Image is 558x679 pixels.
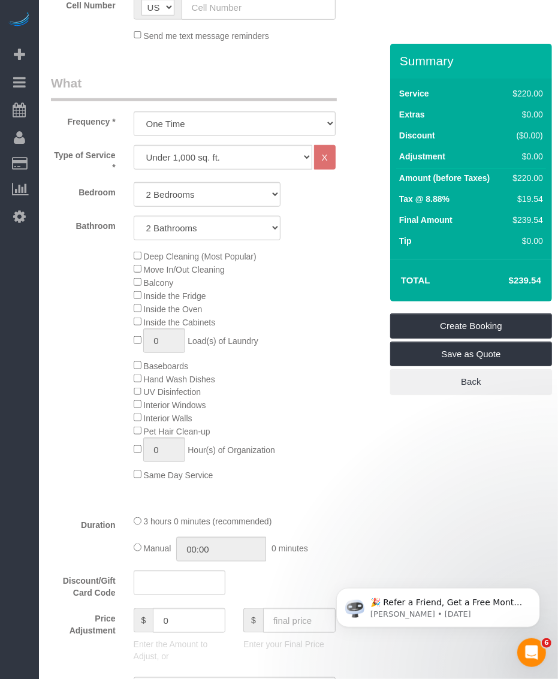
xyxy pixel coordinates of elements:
label: Discount [399,129,435,141]
span: $ [243,608,263,633]
a: Save as Quote [390,342,552,367]
label: Discount/Gift Card Code [42,571,125,599]
span: 3 hours 0 minutes (recommended) [143,517,272,527]
div: $220.00 [508,87,543,99]
span: Interior Walls [143,414,192,423]
span: Manual [143,544,171,553]
strong: Total [401,275,430,285]
input: final price [263,608,336,633]
iframe: Intercom notifications message [318,563,558,647]
span: Interior Windows [143,400,206,410]
label: Final Amount [399,214,453,226]
label: Service [399,87,429,99]
div: $19.54 [508,193,543,205]
label: Amount (before Taxes) [399,172,490,184]
div: $0.00 [508,150,543,162]
span: Move In/Out Cleaning [143,265,224,274]
span: Inside the Oven [143,304,202,314]
label: Adjustment [399,150,445,162]
span: Balcony [143,278,173,288]
span: Inside the Fridge [143,291,206,301]
span: Hand Wash Dishes [143,375,215,384]
a: Back [390,369,552,394]
legend: What [51,74,337,101]
div: $220.00 [508,172,543,184]
span: Hour(s) of Organization [188,445,275,455]
span: 0 minutes [272,544,308,553]
span: $ [134,608,153,633]
div: ($0.00) [508,129,543,141]
iframe: Intercom live chat [517,638,546,667]
p: Enter your Final Price [243,638,336,650]
h4: $239.54 [473,276,541,286]
label: Frequency * [42,111,125,128]
img: Automaid Logo [7,12,31,29]
h3: Summary [400,54,546,68]
span: Send me text message reminders [143,31,269,40]
p: Enter the Amount to Adjust, or [134,638,226,662]
div: $239.54 [508,214,543,226]
span: 6 [542,638,551,648]
div: $0.00 [508,235,543,247]
label: Tip [399,235,412,247]
span: Load(s) of Laundry [188,336,258,346]
label: Bathroom [42,216,125,232]
span: Same Day Service [143,470,213,480]
span: Inside the Cabinets [143,318,215,327]
span: Baseboards [143,361,188,371]
label: Extras [399,108,425,120]
span: Pet Hair Clean-up [143,427,210,436]
div: $0.00 [508,108,543,120]
label: Type of Service * [42,145,125,173]
label: Duration [42,515,125,531]
label: Bedroom [42,182,125,198]
label: Price Adjustment [42,608,125,636]
span: UV Disinfection [143,387,201,397]
a: Create Booking [390,313,552,339]
span: Deep Cleaning (Most Popular) [143,252,256,261]
label: Tax @ 8.88% [399,193,450,205]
